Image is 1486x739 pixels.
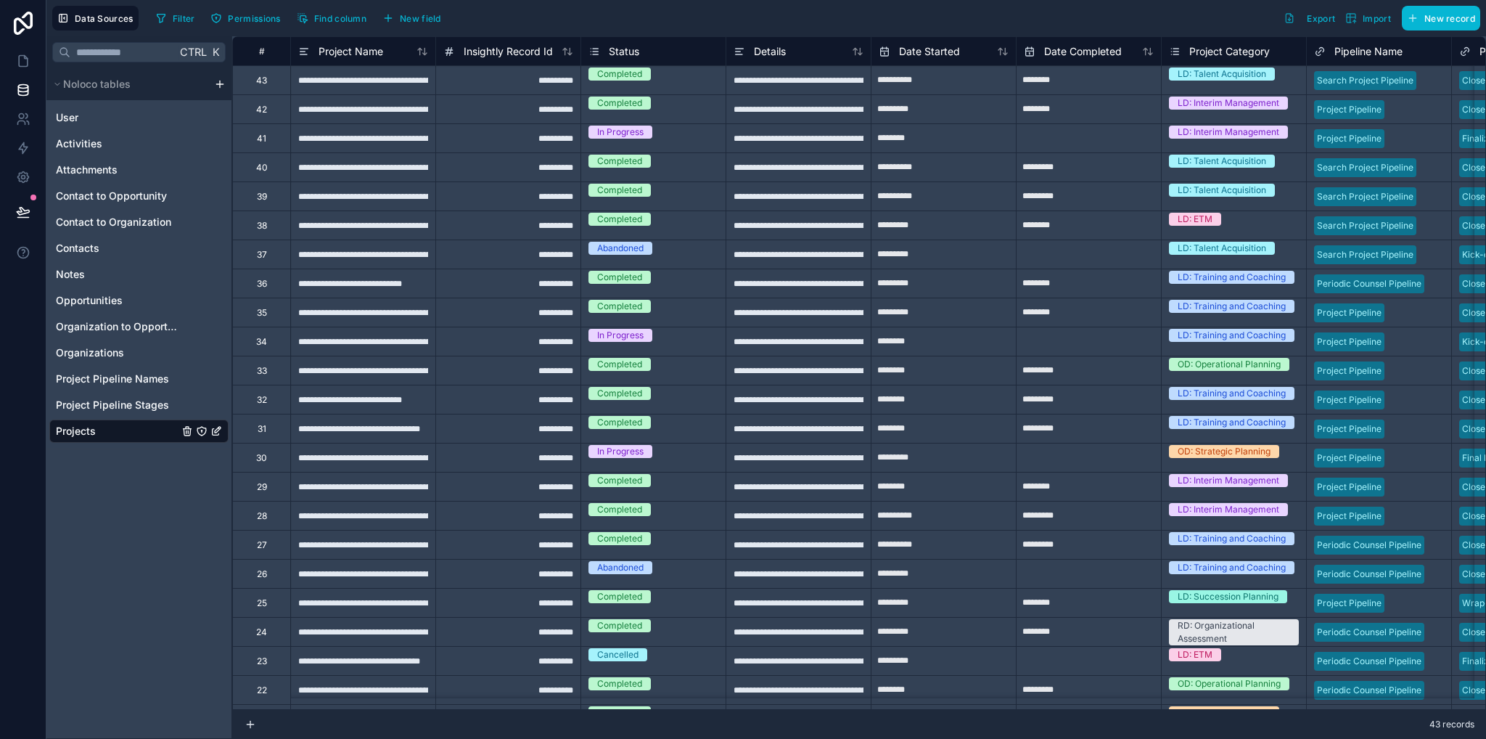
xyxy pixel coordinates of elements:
div: Completed [597,474,642,487]
div: LD: Training and Coaching [1178,300,1286,313]
button: Filter [150,7,200,29]
div: 37 [257,249,267,261]
span: New record [1424,13,1475,24]
div: OD: Strategic Planning [1178,706,1271,719]
div: Periodic Counsel Pipeline [1317,539,1421,552]
div: Completed [597,706,642,719]
div: In Progress [597,329,644,342]
div: 28 [257,510,267,522]
span: Data Sources [75,13,134,24]
div: Completed [597,155,642,168]
div: Completed [597,271,642,284]
div: Completed [597,619,642,632]
div: Completed [597,184,642,197]
div: OD: Strategic Planning [1178,445,1271,458]
div: LD: Interim Management [1178,97,1279,110]
div: Completed [597,97,642,110]
div: 23 [257,656,267,667]
div: LD: Training and Coaching [1178,271,1286,284]
div: Completed [597,416,642,429]
div: LD: Interim Management [1178,126,1279,139]
div: 39 [257,191,267,203]
div: Project Pipeline [1317,306,1382,319]
div: In Progress [597,126,644,139]
div: 34 [256,336,267,348]
button: Export [1278,6,1340,30]
div: Periodic Counsel Pipeline [1317,684,1421,697]
div: LD: Training and Coaching [1178,561,1286,574]
div: 26 [257,568,267,580]
div: LD: Interim Management [1178,474,1279,487]
div: Project Pipeline [1317,132,1382,145]
div: LD: ETM [1178,213,1212,226]
div: Search Project Pipeline [1317,190,1413,203]
div: Search Project Pipeline [1317,248,1413,261]
div: LD: Interim Management [1178,503,1279,516]
div: Project Pipeline [1317,103,1382,116]
div: Project Pipeline [1317,597,1382,610]
div: 33 [257,365,267,377]
div: 41 [257,133,266,144]
div: LD: Talent Acquisition [1178,155,1266,168]
div: Cancelled [597,648,639,661]
div: Completed [597,503,642,516]
span: K [210,47,221,57]
div: Completed [597,300,642,313]
div: 25 [257,597,267,609]
div: Abandoned [597,561,644,574]
span: Details [754,44,786,59]
button: Import [1340,6,1396,30]
div: OD: Operational Planning [1178,358,1281,371]
div: RD: Organizational Assessment [1178,619,1290,645]
button: Find column [292,7,371,29]
span: 43 records [1429,719,1474,730]
div: Project Pipeline [1317,422,1382,436]
div: 43 [256,75,267,86]
div: LD: Training and Coaching [1178,532,1286,545]
div: Project Pipeline [1317,510,1382,523]
span: Project Category [1189,44,1270,59]
div: Project Pipeline [1317,452,1382,465]
div: Completed [597,387,642,400]
span: Pipeline Name [1334,44,1403,59]
button: Data Sources [52,6,139,30]
div: 32 [257,394,267,406]
div: Project Pipeline [1317,393,1382,407]
span: Import [1363,13,1391,24]
div: 38 [257,220,267,232]
div: Periodic Counsel Pipeline [1317,277,1421,290]
div: 30 [256,452,267,464]
div: Completed [597,532,642,545]
div: Search Project Pipeline [1317,219,1413,232]
div: Project Pipeline [1317,335,1382,348]
div: LD: Training and Coaching [1178,329,1286,342]
div: Project Pipeline [1317,364,1382,377]
div: LD: Talent Acquisition [1178,242,1266,255]
div: Search Project Pipeline [1317,161,1413,174]
span: Project Name [319,44,383,59]
div: Periodic Counsel Pipeline [1317,655,1421,668]
span: New field [400,13,441,24]
div: OD: Operational Planning [1178,677,1281,690]
div: Project Pipeline [1317,481,1382,494]
div: LD: Talent Acquisition [1178,184,1266,197]
button: New field [377,7,446,29]
button: New record [1402,6,1480,30]
span: Export [1307,13,1335,24]
div: LD: Training and Coaching [1178,387,1286,400]
span: Status [609,44,639,59]
div: 22 [257,685,267,696]
span: Date Completed [1044,44,1122,59]
a: Permissions [205,7,291,29]
span: Find column [314,13,366,24]
div: 27 [257,539,267,551]
div: 29 [257,481,267,493]
div: Completed [597,590,642,603]
span: Filter [173,13,195,24]
div: 40 [256,162,268,173]
div: Abandoned [597,242,644,255]
div: Periodic Counsel Pipeline [1317,626,1421,639]
div: Completed [597,677,642,690]
a: New record [1396,6,1480,30]
div: Completed [597,213,642,226]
